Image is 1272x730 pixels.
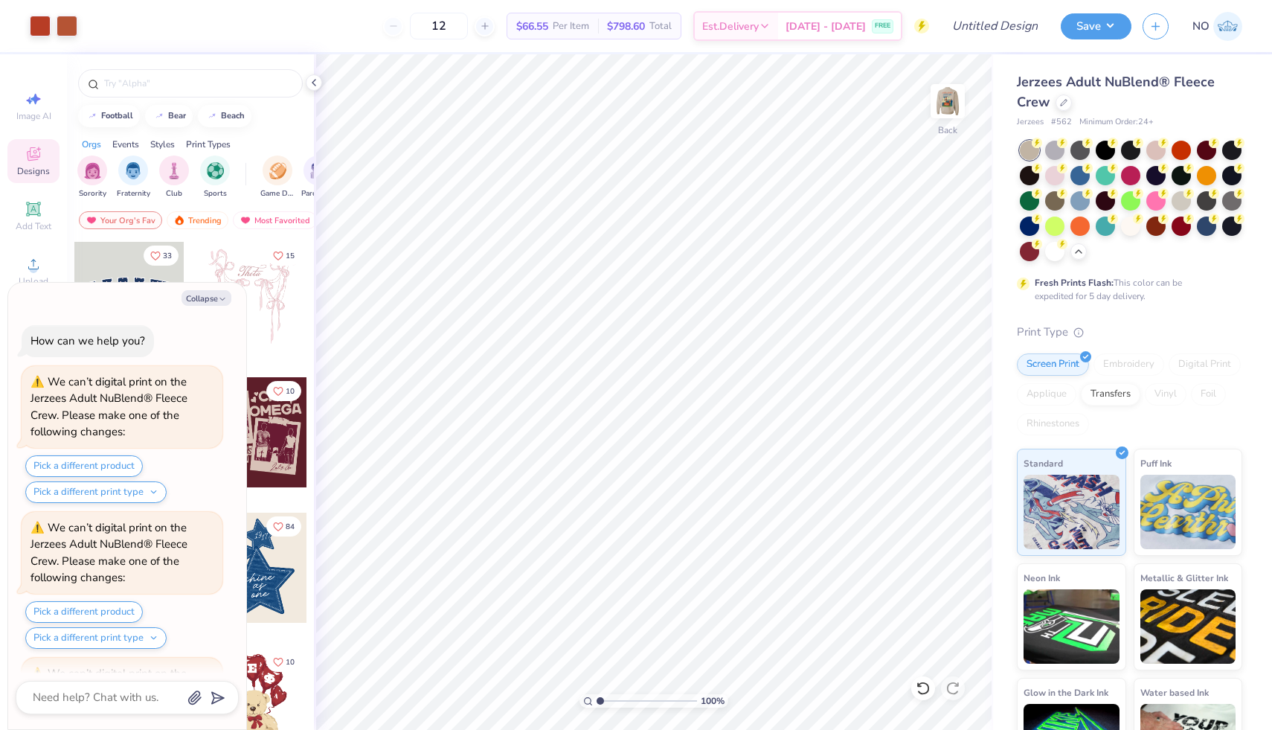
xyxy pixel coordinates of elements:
div: Orgs [82,138,101,151]
img: trend_line.gif [153,112,165,121]
div: bear [168,112,186,120]
button: Pick a different print type [25,481,167,503]
span: $798.60 [607,19,645,34]
button: Like [266,516,301,537]
div: filter for Sorority [77,156,107,199]
button: Collapse [182,290,231,306]
div: How can we help you? [30,333,145,348]
button: bear [145,105,193,127]
img: Fraternity Image [125,162,141,179]
button: Like [144,246,179,266]
span: 15 [286,252,295,260]
div: Trending [167,211,228,229]
div: Applique [1017,383,1076,406]
span: 84 [286,523,295,531]
button: Like [266,652,301,672]
span: Sports [204,188,227,199]
span: Club [166,188,182,199]
span: 33 [163,252,172,260]
span: Jerzees [1017,116,1044,129]
span: Puff Ink [1140,455,1172,471]
button: Pick a different print type [25,627,167,649]
span: # 562 [1051,116,1072,129]
input: – – [410,13,468,39]
button: filter button [260,156,295,199]
button: filter button [200,156,230,199]
div: Digital Print [1169,353,1241,376]
img: Standard [1024,475,1120,549]
img: trending.gif [173,215,185,225]
span: Designs [17,165,50,177]
span: $66.55 [516,19,548,34]
div: filter for Fraternity [117,156,150,199]
span: Upload [19,275,48,287]
span: Total [649,19,672,34]
button: Save [1061,13,1131,39]
span: Parent's Weekend [301,188,335,199]
img: Puff Ink [1140,475,1236,549]
img: Club Image [166,162,182,179]
span: Water based Ink [1140,685,1209,700]
strong: Fresh Prints Flash: [1035,277,1114,289]
div: beach [221,112,245,120]
span: Glow in the Dark Ink [1024,685,1108,700]
input: Untitled Design [940,11,1050,41]
div: filter for Sports [200,156,230,199]
div: Print Types [186,138,231,151]
span: [DATE] - [DATE] [786,19,866,34]
div: Print Type [1017,324,1242,341]
button: Like [266,246,301,266]
div: Rhinestones [1017,413,1089,435]
div: We can’t digital print on the Jerzees Adult NuBlend® Fleece Crew. Please make one of the followin... [30,374,187,440]
span: Per Item [553,19,589,34]
img: most_fav.gif [86,215,97,225]
span: Image AI [16,110,51,122]
button: filter button [77,156,107,199]
img: trend_line.gif [206,112,218,121]
img: most_fav.gif [240,215,251,225]
img: Sorority Image [84,162,101,179]
span: Metallic & Glitter Ink [1140,570,1228,586]
div: football [101,112,133,120]
button: beach [198,105,251,127]
div: filter for Club [159,156,189,199]
div: We can’t digital print on the Jerzees Adult NuBlend® Fleece Crew. Please make one of the followin... [30,520,187,586]
img: Nicolette Ober [1213,12,1242,41]
div: filter for Parent's Weekend [301,156,335,199]
input: Try "Alpha" [103,76,293,91]
button: football [78,105,140,127]
a: NO [1192,12,1242,41]
span: Minimum Order: 24 + [1079,116,1154,129]
button: Like [266,381,301,401]
div: Vinyl [1145,383,1186,406]
div: Events [112,138,139,151]
img: Game Day Image [269,162,286,179]
div: Foil [1191,383,1226,406]
span: FREE [875,21,890,31]
img: Neon Ink [1024,589,1120,664]
span: Fraternity [117,188,150,199]
span: 100 % [701,694,725,708]
img: Parent's Weekend Image [310,162,327,179]
span: Est. Delivery [702,19,759,34]
span: Add Text [16,220,51,232]
span: 10 [286,388,295,395]
span: Jerzees Adult NuBlend® Fleece Crew [1017,73,1215,111]
div: Back [938,124,957,137]
div: filter for Game Day [260,156,295,199]
img: Sports Image [207,162,224,179]
span: Neon Ink [1024,570,1060,586]
div: Most Favorited [233,211,317,229]
button: filter button [301,156,335,199]
button: filter button [159,156,189,199]
div: This color can be expedited for 5 day delivery. [1035,276,1218,303]
span: Standard [1024,455,1063,471]
span: Sorority [79,188,106,199]
button: filter button [117,156,150,199]
div: Your Org's Fav [79,211,162,229]
div: Screen Print [1017,353,1089,376]
div: Styles [150,138,175,151]
button: Pick a different product [25,601,143,623]
img: Back [933,86,963,116]
span: Game Day [260,188,295,199]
